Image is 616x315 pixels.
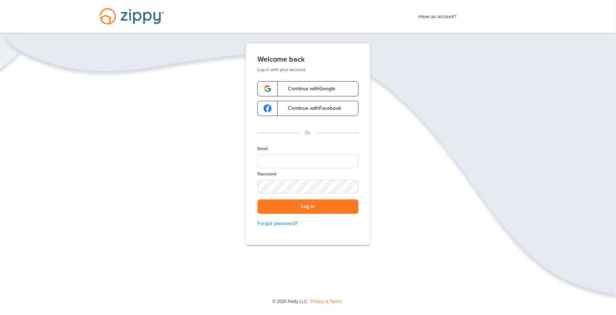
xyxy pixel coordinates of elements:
[264,85,272,93] img: google-logo
[257,171,276,177] label: Password
[305,129,311,137] p: Or
[257,146,268,152] label: Email
[257,55,359,64] h1: Welcome back
[264,104,272,112] img: google-logo
[257,199,359,214] button: Log in
[257,67,359,72] p: Log in with your account.
[257,220,359,228] a: Forgot password?
[257,101,359,116] a: google-logoContinue withFacebook
[257,154,359,168] input: Email
[281,86,335,91] span: Continue with Google
[310,299,342,304] a: Privacy & Terms
[257,180,359,193] input: Password
[281,106,341,111] span: Continue with Facebook
[257,81,359,96] a: google-logoContinue withGoogle
[419,9,457,21] span: Have an account?
[272,299,307,304] span: © 2025 Floify LLC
